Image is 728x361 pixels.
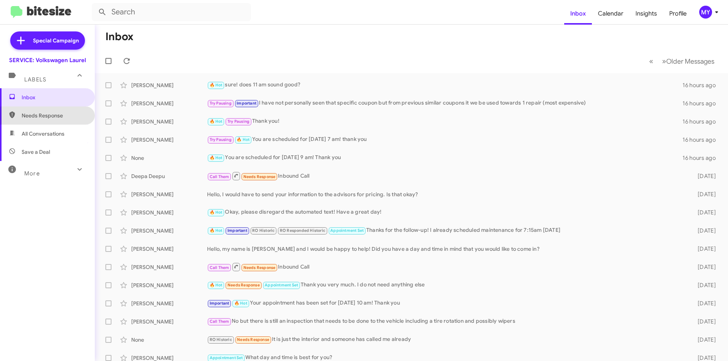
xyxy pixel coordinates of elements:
div: No but there is still an inspection that needs to be done to the vehicle including a tire rotatio... [207,317,686,326]
span: » [662,56,666,66]
div: Your appointment has been set for [DATE] 10 am! Thank you [207,299,686,308]
button: Previous [645,53,658,69]
button: Next [657,53,719,69]
div: 16 hours ago [682,118,722,125]
div: You are scheduled for [DATE] 9 am! Thank you [207,153,682,162]
div: None [131,154,207,162]
a: Special Campaign [10,31,85,50]
h1: Inbox [105,31,133,43]
span: RO Historic [210,337,232,342]
span: Try Pausing [210,101,232,106]
a: Insights [629,3,663,25]
div: 16 hours ago [682,81,722,89]
a: Calendar [592,3,629,25]
span: 🔥 Hot [237,137,249,142]
span: Needs Response [227,283,260,288]
div: [DATE] [686,227,722,234]
div: Thanks for the follow-up! I already scheduled maintenance for 7:15am [DATE] [207,226,686,235]
div: Hello, I would have to send your information to the advisors for pricing. Is that okay? [207,191,686,198]
span: Older Messages [666,57,714,66]
span: Call Them [210,174,229,179]
div: [PERSON_NAME] [131,191,207,198]
div: [PERSON_NAME] [131,209,207,216]
div: 16 hours ago [682,154,722,162]
div: [DATE] [686,191,722,198]
span: Important [237,101,256,106]
div: [DATE] [686,336,722,344]
div: I have not personally seen that specific coupon but from previous similar coupons it we be used t... [207,99,682,108]
span: Inbox [22,94,86,101]
a: Inbox [564,3,592,25]
span: Needs Response [243,174,276,179]
span: Appointment Set [330,228,364,233]
div: [DATE] [686,318,722,325]
div: Okay, please disregard the automated text! Have a great day! [207,208,686,217]
div: Inbound Call [207,262,686,272]
nav: Page navigation example [645,53,719,69]
div: None [131,336,207,344]
div: [PERSON_NAME] [131,136,207,144]
div: [PERSON_NAME] [131,263,207,271]
span: Labels [24,76,46,83]
div: Hello, my name is [PERSON_NAME] and I would be happy to help! Did you have a day and time in mind... [207,245,686,253]
span: Special Campaign [33,37,79,44]
span: More [24,170,40,177]
div: You are scheduled for [DATE] 7 am! thank you [207,135,682,144]
span: Needs Response [243,265,276,270]
span: Appointment Set [265,283,298,288]
span: Call Them [210,265,229,270]
div: [PERSON_NAME] [131,318,207,325]
span: 🔥 Hot [210,119,223,124]
div: Inbound Call [207,171,686,181]
span: Appointment Set [210,355,243,360]
span: Save a Deal [22,148,50,156]
div: Thank you! [207,117,682,126]
span: All Conversations [22,130,64,138]
span: 🔥 Hot [234,301,247,306]
div: [DATE] [686,209,722,216]
span: 🔥 Hot [210,83,223,88]
div: [PERSON_NAME] [131,300,207,307]
span: Important [210,301,229,306]
span: Call Them [210,319,229,324]
div: [PERSON_NAME] [131,227,207,234]
span: Important [227,228,247,233]
div: Deepa Deepu [131,172,207,180]
div: MY [699,6,712,19]
div: [PERSON_NAME] [131,81,207,89]
span: 🔥 Hot [210,155,223,160]
span: 🔥 Hot [210,210,223,215]
span: 🔥 Hot [210,228,223,233]
div: 16 hours ago [682,100,722,107]
span: Try Pausing [227,119,249,124]
button: MY [693,6,720,19]
div: [DATE] [686,300,722,307]
a: Profile [663,3,693,25]
div: [DATE] [686,263,722,271]
div: SERVICE: Volkswagen Laurel [9,56,86,64]
div: [DATE] [686,281,722,289]
div: 16 hours ago [682,136,722,144]
input: Search [92,3,251,21]
div: [PERSON_NAME] [131,281,207,289]
span: Needs Response [237,337,269,342]
div: sure! does 11 am sound good? [207,81,682,89]
span: Try Pausing [210,137,232,142]
div: It is just the interior and someone has called me already [207,335,686,344]
span: RO Responded Historic [280,228,325,233]
div: [DATE] [686,245,722,253]
div: [PERSON_NAME] [131,245,207,253]
span: 🔥 Hot [210,283,223,288]
span: Needs Response [22,112,86,119]
div: Thank you very much. I do not need anything else [207,281,686,289]
div: [DATE] [686,172,722,180]
div: [PERSON_NAME] [131,118,207,125]
span: « [649,56,653,66]
div: [PERSON_NAME] [131,100,207,107]
span: RO Historic [252,228,275,233]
